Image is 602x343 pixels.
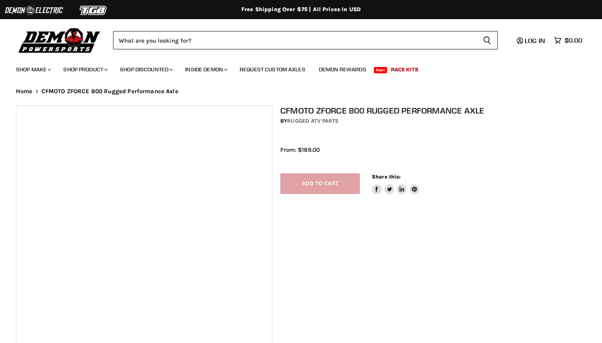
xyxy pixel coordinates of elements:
[550,35,586,46] a: $0.00
[372,173,419,194] aside: Share this:
[16,88,33,95] a: Home
[313,61,372,78] a: Demon Rewards
[16,26,103,54] img: Demon Powersports
[565,37,582,44] span: $0.00
[10,61,56,78] a: Shop Make
[113,31,477,49] input: Search
[477,31,498,49] button: Search
[114,61,178,78] a: Shop Discounted
[525,37,545,45] span: Log in
[280,106,594,116] h1: CFMOTO ZFORCE 800 Rugged Performance Axle
[41,88,178,95] span: CFMOTO ZFORCE 800 Rugged Performance Axle
[57,61,112,78] a: Shop Product
[287,118,338,124] a: Rugged ATV Parts
[4,3,64,18] img: Demon Electric Logo 2
[513,37,550,44] a: Log in
[280,117,594,125] div: by
[179,61,232,78] a: Inside Demon
[234,61,311,78] a: Request Custom Axles
[280,146,320,153] span: From: $189.00
[374,67,387,73] span: New!
[10,58,580,78] ul: Main menu
[385,61,424,78] a: Race Kits
[64,3,123,18] img: TGB Logo 2
[372,174,401,180] span: Share this:
[113,31,498,49] form: Product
